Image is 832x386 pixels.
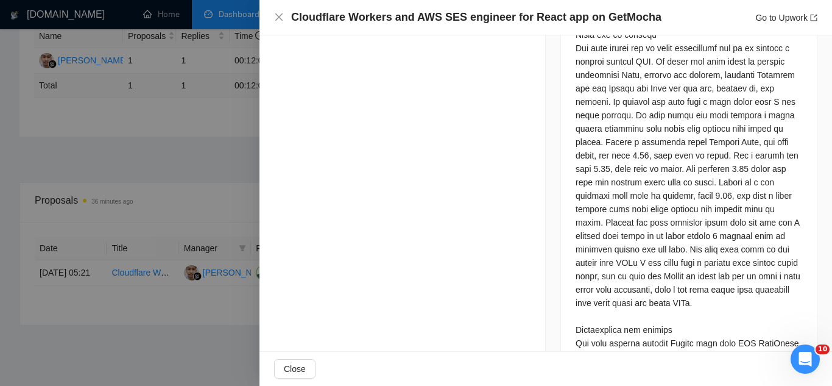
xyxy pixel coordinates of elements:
span: close [274,12,284,22]
iframe: Intercom live chat [791,345,820,374]
h4: Cloudflare Workers and AWS SES engineer for React app on GetMocha [291,10,661,25]
span: export [810,14,817,21]
span: 10 [816,345,830,354]
span: Close [284,362,306,376]
a: Go to Upworkexport [755,13,817,23]
button: Close [274,359,316,379]
button: Close [274,12,284,23]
